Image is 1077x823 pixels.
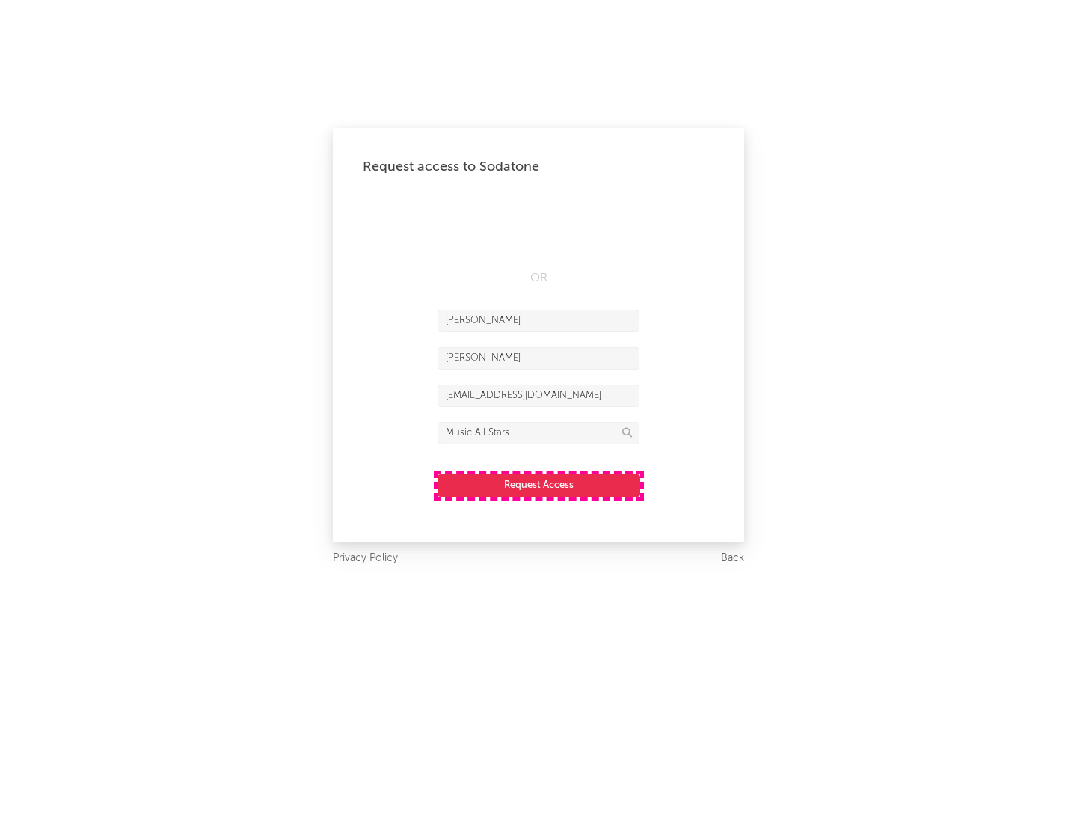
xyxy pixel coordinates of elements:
div: Request access to Sodatone [363,158,714,176]
a: Back [721,549,744,568]
button: Request Access [438,474,640,497]
a: Privacy Policy [333,549,398,568]
input: Last Name [438,347,639,370]
input: Division [438,422,639,444]
input: First Name [438,310,639,332]
div: OR [438,269,639,287]
input: Email [438,385,639,407]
